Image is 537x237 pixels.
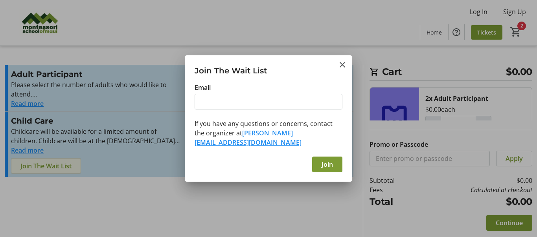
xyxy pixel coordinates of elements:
[338,60,347,69] button: Close
[185,55,352,82] h3: Join The Wait List
[195,119,342,147] p: If you have any questions or concerns, contact the organizer at
[195,129,302,147] a: Contact the organizer
[322,160,333,169] span: Join
[312,157,342,172] button: Join
[195,83,211,92] label: Email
